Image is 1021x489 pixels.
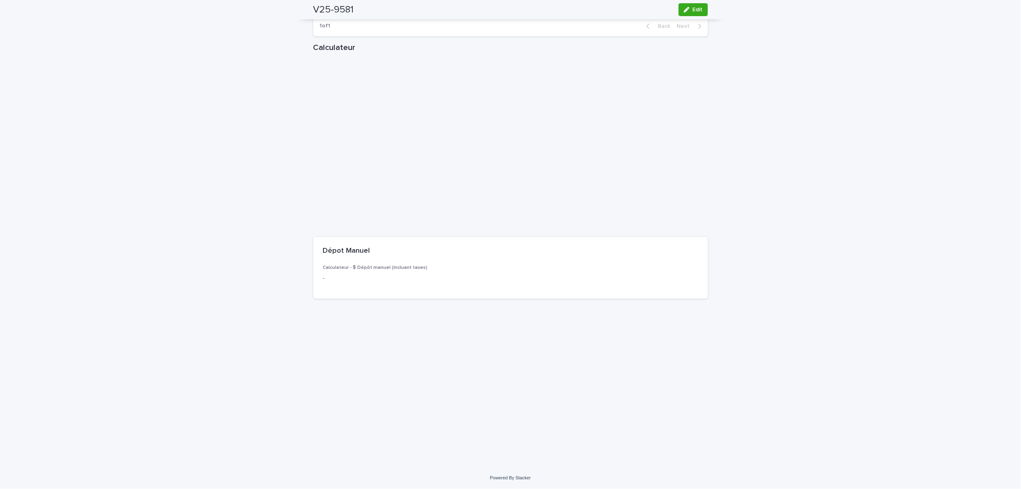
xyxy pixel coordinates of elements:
a: Powered By Stacker [490,475,531,480]
p: - [323,274,442,283]
h1: Calculateur [313,43,708,52]
span: Calculateur - $ Dépôt manuel (Incluant taxes) [323,265,428,270]
h2: V25-9581 [313,4,354,16]
button: Next [674,23,708,30]
span: Edit [693,7,703,12]
p: 1 of 1 [313,16,337,36]
span: Back [653,23,671,29]
iframe: Calculateur [313,56,708,237]
h2: Dépot Manuel [323,247,370,256]
button: Edit [679,3,708,16]
button: Back [640,23,674,30]
span: Next [677,23,695,29]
